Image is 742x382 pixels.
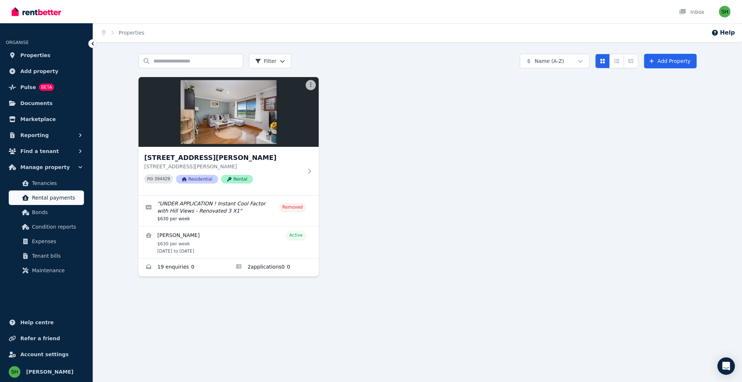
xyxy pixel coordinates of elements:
span: Residential [176,175,218,184]
a: Applications for 289 Verna St, Gosnells [229,259,319,276]
span: Documents [20,99,53,108]
button: Filter [249,54,291,68]
span: Pulse [20,83,36,92]
span: Find a tenant [20,147,59,156]
span: Expenses [32,237,81,246]
button: Name (A-Z) [520,54,589,68]
span: Tenant bills [32,252,81,260]
a: PulseBETA [6,80,87,95]
small: PID [147,177,153,181]
span: Properties [20,51,51,60]
img: RentBetter [12,6,61,17]
button: Help [711,28,735,37]
a: Add property [6,64,87,79]
span: Filter [255,57,277,65]
button: Compact list view [609,54,624,68]
a: Edit listing: UNDER APPLICATION ! Instant Cool Factor with Hill Views - Renovated 3 X1 [138,196,319,226]
a: Help centre [6,315,87,330]
a: Enquiries for 289 Verna St, Gosnells [138,259,229,276]
span: Manage property [20,163,70,172]
span: Rental [221,175,253,184]
a: View details for Michelle Lesley James [138,226,319,258]
span: BETA [39,84,54,91]
button: Find a tenant [6,144,87,158]
span: Bonds [32,208,81,217]
button: Manage property [6,160,87,174]
button: Expanded list view [624,54,638,68]
a: Condition reports [9,220,84,234]
a: Properties [119,30,145,36]
h3: [STREET_ADDRESS][PERSON_NAME] [144,153,303,163]
span: Add property [20,67,59,76]
a: Documents [6,96,87,110]
a: Add Property [644,54,697,68]
span: Marketplace [20,115,56,124]
a: Bonds [9,205,84,220]
a: Tenancies [9,176,84,190]
code: 394429 [154,177,170,182]
span: Maintenance [32,266,81,275]
p: [STREET_ADDRESS][PERSON_NAME] [144,163,303,170]
span: Help centre [20,318,54,327]
span: Account settings [20,350,69,359]
span: Tenancies [32,179,81,188]
img: Sunil Hooda [9,366,20,378]
a: Properties [6,48,87,63]
nav: Breadcrumb [93,23,153,42]
a: Maintenance [9,263,84,278]
img: Sunil Hooda [719,6,730,17]
a: Expenses [9,234,84,249]
div: Open Intercom Messenger [717,357,735,375]
span: Rental payments [32,193,81,202]
img: 289 Verna St, Gosnells [138,77,319,147]
button: Card view [595,54,610,68]
span: Refer a friend [20,334,60,343]
span: Name (A-Z) [535,57,564,65]
a: Refer a friend [6,331,87,346]
a: Tenant bills [9,249,84,263]
a: Account settings [6,347,87,362]
button: More options [306,80,316,90]
div: View options [595,54,638,68]
span: Condition reports [32,222,81,231]
a: Rental payments [9,190,84,205]
a: 289 Verna St, Gosnells[STREET_ADDRESS][PERSON_NAME][STREET_ADDRESS][PERSON_NAME]PID 394429Residen... [138,77,319,195]
span: ORGANISE [6,40,29,45]
span: Reporting [20,131,49,140]
a: Marketplace [6,112,87,126]
div: Inbox [679,8,704,16]
button: Reporting [6,128,87,142]
span: [PERSON_NAME] [26,367,73,376]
